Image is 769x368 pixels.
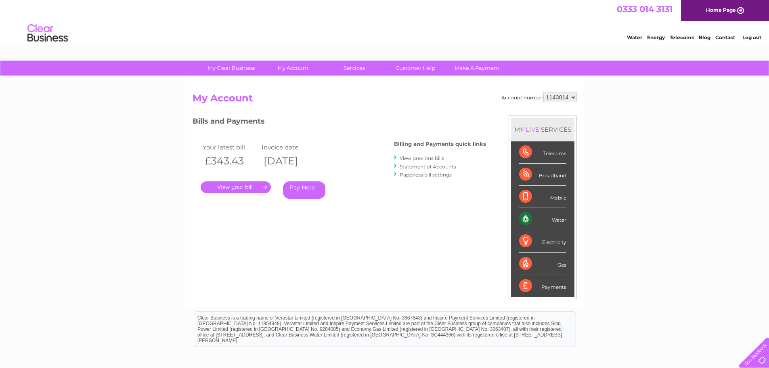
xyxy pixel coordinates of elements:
h3: Bills and Payments [193,116,486,130]
div: Gas [519,253,566,275]
div: Payments [519,275,566,297]
div: Account number [501,93,577,102]
a: Water [627,34,642,40]
div: Clear Business is a trading name of Verastar Limited (registered in [GEOGRAPHIC_DATA] No. 3667643... [194,4,576,39]
a: Blog [699,34,710,40]
a: Contact [715,34,735,40]
a: View previous bills [400,155,444,161]
a: My Account [260,61,326,76]
a: Make A Payment [444,61,510,76]
a: . [201,181,271,193]
a: Paperless bill settings [400,172,452,178]
h2: My Account [193,93,577,108]
a: Telecoms [670,34,694,40]
div: LIVE [524,126,541,133]
th: £343.43 [201,153,260,169]
a: 0333 014 3131 [617,4,673,14]
a: Statement of Accounts [400,164,456,170]
a: Services [321,61,388,76]
div: MY SERVICES [511,118,574,141]
a: Customer Help [382,61,449,76]
div: Telecoms [519,141,566,164]
th: [DATE] [260,153,318,169]
div: Mobile [519,186,566,208]
div: Water [519,208,566,230]
td: Your latest bill [201,142,260,153]
a: My Clear Business [198,61,265,76]
td: Invoice date [260,142,318,153]
h4: Billing and Payments quick links [394,141,486,147]
a: Energy [647,34,665,40]
div: Broadband [519,164,566,186]
div: Electricity [519,230,566,252]
img: logo.png [27,21,68,46]
a: Log out [742,34,761,40]
a: Pay Here [283,181,325,199]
